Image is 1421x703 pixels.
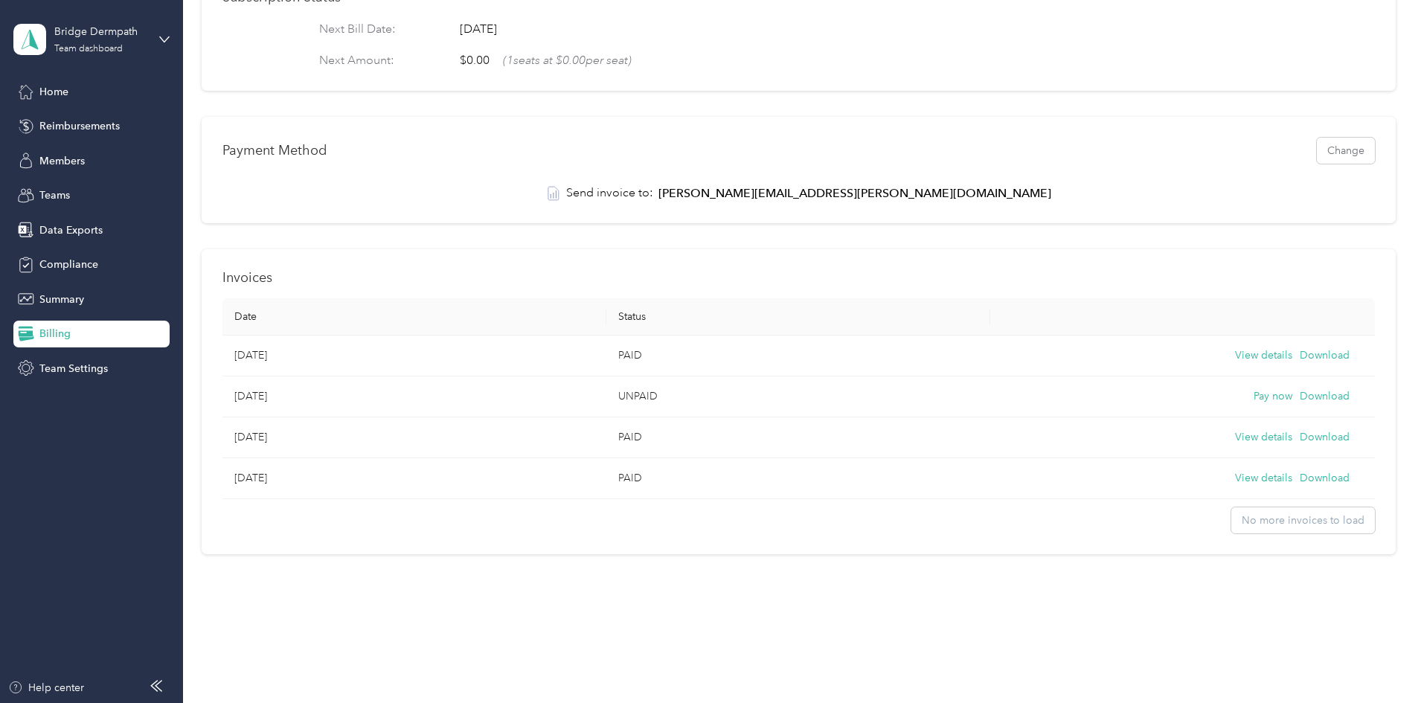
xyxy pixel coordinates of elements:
iframe: Everlance-gr Chat Button Frame [1338,620,1421,703]
p: Next Amount: [319,52,434,70]
span: Compliance [39,257,98,272]
td: [DATE] [222,336,606,376]
span: Data Exports [39,222,103,238]
td: [DATE] [222,458,606,499]
span: [DATE] [460,21,497,39]
button: View details [1235,470,1292,487]
span: Teams [39,187,70,203]
th: Status [606,298,990,336]
button: View details [1235,429,1292,446]
h1: Payment Method [222,143,327,158]
span: [PERSON_NAME][EMAIL_ADDRESS][PERSON_NAME][DOMAIN_NAME] [658,184,1051,202]
div: Team dashboard [54,45,123,54]
button: Download [1300,470,1350,487]
span: ( 1 seats at $0.00 per seat) [503,52,632,70]
span: PAID [618,472,642,484]
span: Billing [39,326,71,341]
div: $0.00 [460,52,632,70]
button: Download [1300,388,1350,405]
button: Download [1300,347,1350,364]
h1: Invoices [222,270,1375,286]
span: PAID [618,349,642,362]
th: Date [222,298,606,336]
span: Summary [39,292,84,307]
td: [DATE] [222,417,606,458]
span: Send invoice to: [566,184,653,202]
span: Members [39,153,85,169]
button: Help center [8,680,84,696]
div: Bridge Dermpath [54,24,147,39]
td: [DATE] [222,376,606,417]
button: Pay now [1254,388,1292,405]
button: View details [1235,347,1292,364]
span: Home [39,84,68,100]
span: UNPAID [618,390,658,402]
p: Next Bill Date: [319,21,434,39]
span: PAID [618,431,642,443]
button: Download [1300,429,1350,446]
span: Reimbursements [39,118,120,134]
span: Team Settings [39,361,108,376]
button: Change [1317,138,1375,164]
